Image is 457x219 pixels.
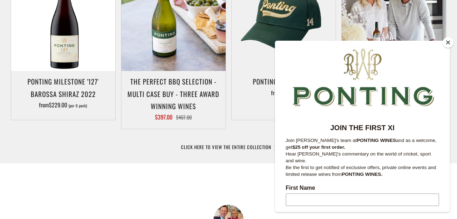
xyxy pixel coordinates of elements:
[155,113,172,121] span: $397.00
[443,37,453,48] button: Close
[69,104,87,108] span: (per 6 pack)
[82,97,121,102] strong: PONTING WINES
[39,101,87,109] span: from
[11,174,164,183] label: Last Name
[11,144,164,153] label: First Name
[11,204,164,213] label: Email
[121,75,226,120] a: The perfect BBQ selection - MULTI CASE BUY - Three award winning wines $397.00 $467.00
[232,75,336,111] a: Ponting "Green" Cap from$34.99
[15,75,112,100] h3: Ponting Milestone '127' Barossa Shiraz 2022
[11,96,164,110] p: Join [PERSON_NAME]'s team at and as a welcome, get
[235,75,332,87] h3: Ponting "Green" Cap
[55,83,120,91] strong: JOIN THE FIRST XI
[8,28,449,41] button: SUBSCRIBE
[49,101,67,109] span: $229.00
[11,75,115,111] a: Ponting Milestone '127' Barossa Shiraz 2022 from$229.00 (per 6 pack)
[11,123,164,137] p: Be the first to get notified of exclusive offers, private online events and limited release wines...
[176,113,192,121] span: $467.00
[11,110,164,123] p: Hear [PERSON_NAME]'s commentary on the world of cricket, sport and wine.
[271,88,296,97] span: from
[67,131,107,136] strong: PONTING WINES.
[17,104,70,109] strong: $25 off your first order.
[187,9,270,19] strong: JOIN THE FIRST XI
[181,143,276,151] a: CLICK HERE TO VIEW THE ENTIRE COLLECTION
[125,75,222,112] h3: The perfect BBQ selection - MULTI CASE BUY - Three award winning wines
